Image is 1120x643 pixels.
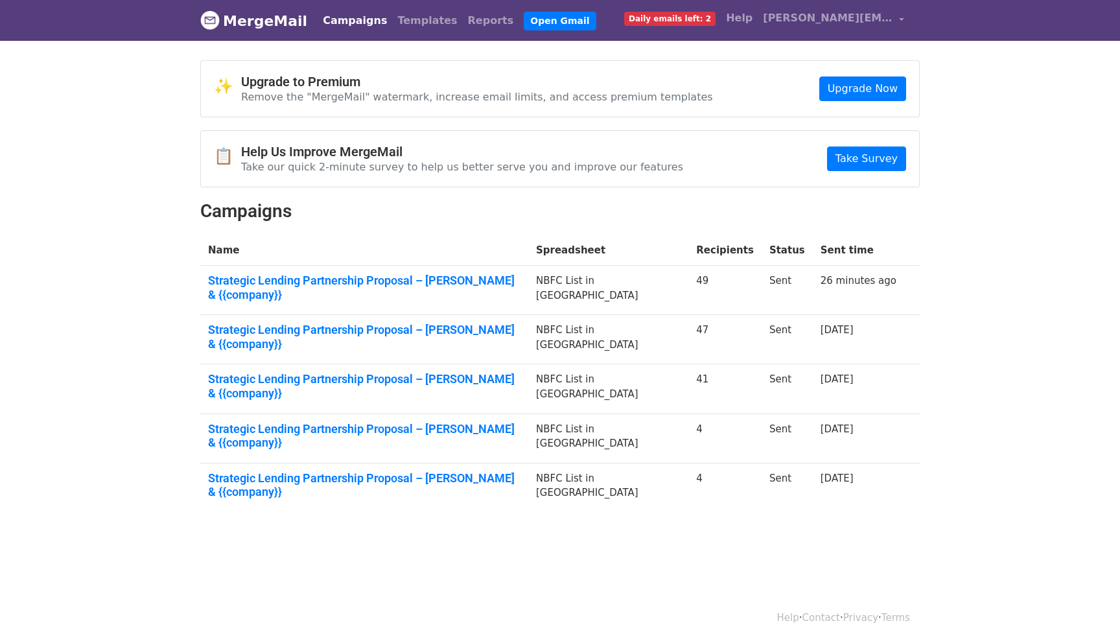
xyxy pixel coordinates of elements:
[762,235,813,266] th: Status
[208,274,520,301] a: Strategic Lending Partnership Proposal – [PERSON_NAME] & {{company}}
[758,5,909,36] a: [PERSON_NAME][EMAIL_ADDRESS][DOMAIN_NAME]
[200,7,307,34] a: MergeMail
[528,266,688,315] td: NBFC List in [GEOGRAPHIC_DATA]
[688,235,762,266] th: Recipients
[528,235,688,266] th: Spreadsheet
[624,12,716,26] span: Daily emails left: 2
[688,266,762,315] td: 49
[881,612,910,624] a: Terms
[821,373,854,385] a: [DATE]
[241,74,713,89] h4: Upgrade to Premium
[821,423,854,435] a: [DATE]
[763,10,892,26] span: [PERSON_NAME][EMAIL_ADDRESS][DOMAIN_NAME]
[821,324,854,336] a: [DATE]
[688,315,762,364] td: 47
[819,76,906,101] a: Upgrade Now
[318,8,392,34] a: Campaigns
[777,612,799,624] a: Help
[762,315,813,364] td: Sent
[208,372,520,400] a: Strategic Lending Partnership Proposal – [PERSON_NAME] & {{company}}
[463,8,519,34] a: Reports
[827,146,906,171] a: Take Survey
[528,414,688,463] td: NBFC List in [GEOGRAPHIC_DATA]
[843,612,878,624] a: Privacy
[200,235,528,266] th: Name
[762,364,813,414] td: Sent
[813,235,904,266] th: Sent time
[241,144,683,159] h4: Help Us Improve MergeMail
[214,77,241,96] span: ✨
[200,10,220,30] img: MergeMail logo
[524,12,596,30] a: Open Gmail
[200,200,920,222] h2: Campaigns
[528,463,688,512] td: NBFC List in [GEOGRAPHIC_DATA]
[688,463,762,512] td: 4
[214,147,241,166] span: 📋
[208,422,520,450] a: Strategic Lending Partnership Proposal – [PERSON_NAME] & {{company}}
[821,473,854,484] a: [DATE]
[821,275,896,286] a: 26 minutes ago
[721,5,758,31] a: Help
[688,414,762,463] td: 4
[392,8,462,34] a: Templates
[619,5,721,31] a: Daily emails left: 2
[762,463,813,512] td: Sent
[688,364,762,414] td: 41
[528,315,688,364] td: NBFC List in [GEOGRAPHIC_DATA]
[208,323,520,351] a: Strategic Lending Partnership Proposal – [PERSON_NAME] & {{company}}
[528,364,688,414] td: NBFC List in [GEOGRAPHIC_DATA]
[241,90,713,104] p: Remove the "MergeMail" watermark, increase email limits, and access premium templates
[241,160,683,174] p: Take our quick 2-minute survey to help us better serve you and improve our features
[762,266,813,315] td: Sent
[208,471,520,499] a: Strategic Lending Partnership Proposal – [PERSON_NAME] & {{company}}
[762,414,813,463] td: Sent
[802,612,840,624] a: Contact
